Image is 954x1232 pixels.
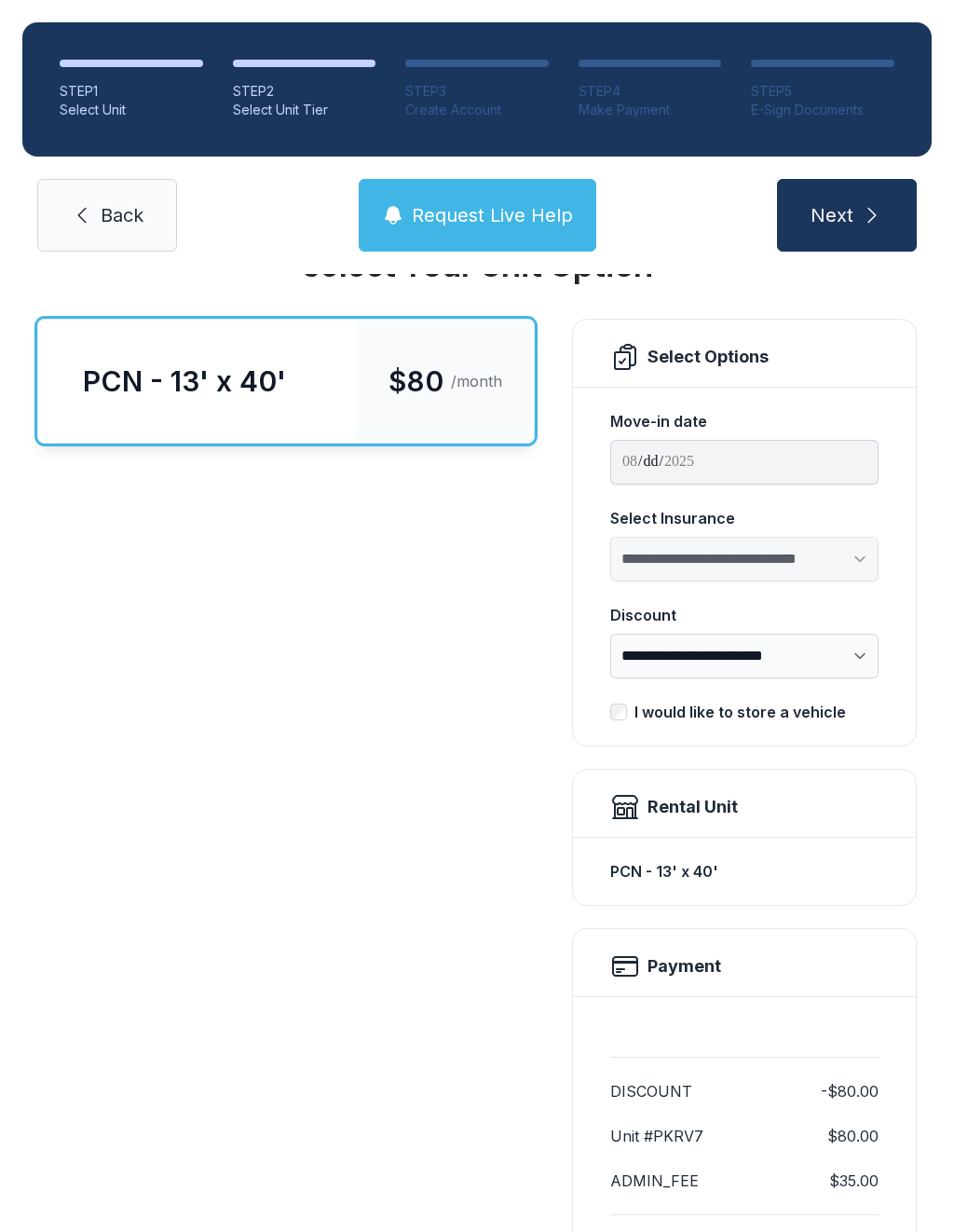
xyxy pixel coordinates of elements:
[610,440,879,485] input: Move-in date
[405,82,549,101] div: STEP 3
[647,953,721,979] h2: Payment
[405,101,549,119] div: Create Account
[83,364,286,398] div: PCN - 13' x 40'
[610,853,879,890] div: PCN - 13' x 40'
[751,101,894,119] div: E-Sign Documents
[811,202,853,228] span: Next
[821,1080,879,1102] dd: -$80.00
[610,1170,699,1192] dt: ADMIN_FEE
[451,370,502,392] span: /month
[827,1125,879,1147] dd: $80.00
[233,82,376,101] div: STEP 2
[388,364,443,398] span: $80
[610,410,879,432] div: Move-in date
[412,202,573,228] span: Request Live Help
[610,604,879,626] div: Discount
[37,252,917,281] div: Select Your Unit Option
[647,794,738,820] div: Rental Unit
[610,634,879,678] select: Discount
[829,1170,879,1192] dd: $35.00
[610,507,879,529] div: Select Insurance
[233,101,376,119] div: Select Unit Tier
[101,202,143,228] span: Back
[610,1125,703,1147] dt: Unit #PKRV7
[647,344,769,370] div: Select Options
[579,101,722,119] div: Make Payment
[579,82,722,101] div: STEP 4
[751,82,894,101] div: STEP 5
[610,537,879,582] select: Select Insurance
[610,1080,692,1102] dt: DISCOUNT
[60,101,203,119] div: Select Unit
[634,701,846,723] div: I would like to store a vehicle
[60,82,203,101] div: STEP 1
